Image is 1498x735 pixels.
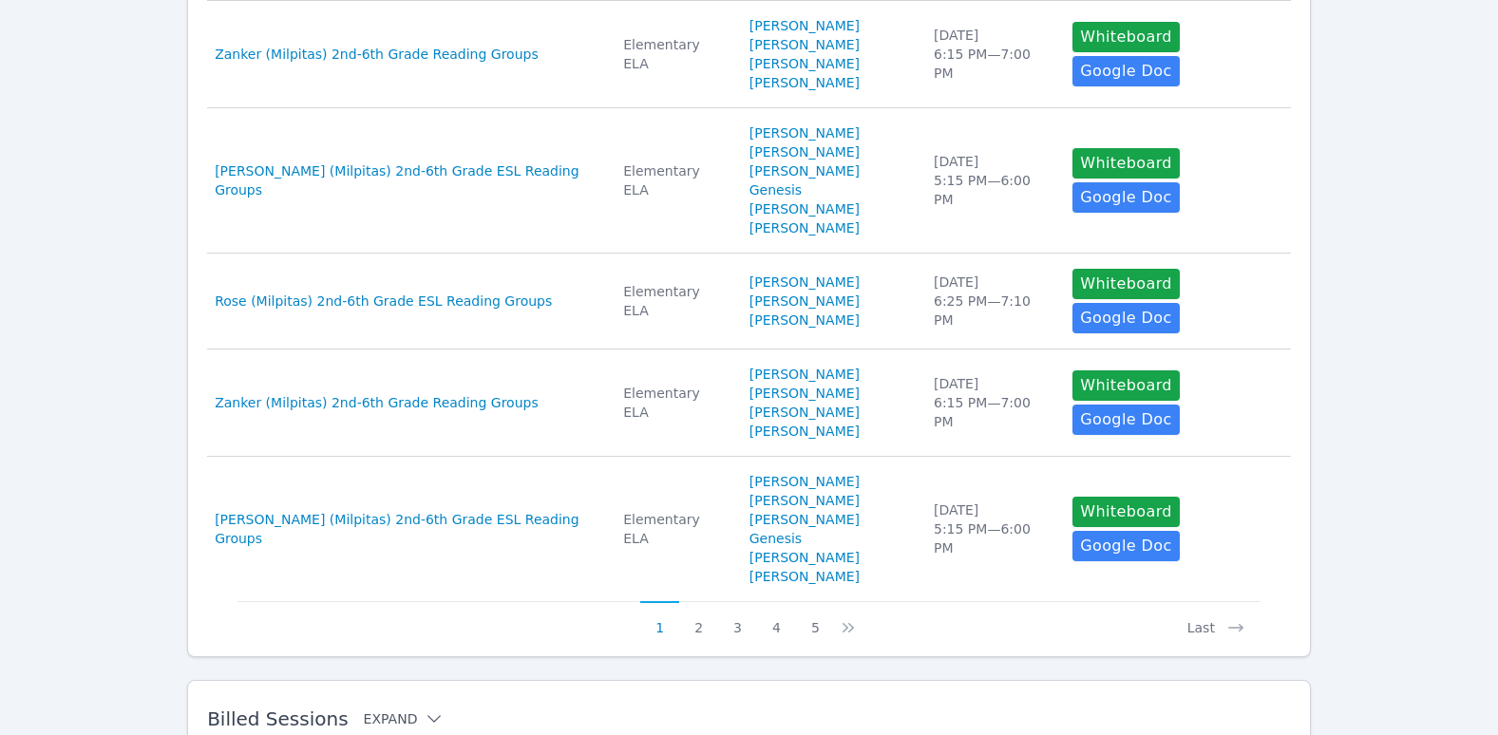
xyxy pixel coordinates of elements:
[796,601,835,637] button: 5
[934,152,1050,209] div: [DATE] 5:15 PM — 6:00 PM
[749,510,860,529] a: [PERSON_NAME]
[207,457,1291,601] tr: [PERSON_NAME] (Milpitas) 2nd-6th Grade ESL Reading GroupsElementary ELA[PERSON_NAME][PERSON_NAME]...
[749,142,860,161] a: [PERSON_NAME]
[934,374,1050,431] div: [DATE] 6:15 PM — 7:00 PM
[749,73,860,92] a: [PERSON_NAME]
[215,45,539,64] a: Zanker (Milpitas) 2nd-6th Grade Reading Groups
[215,161,600,199] a: [PERSON_NAME] (Milpitas) 2nd-6th Grade ESL Reading Groups
[749,365,860,384] a: [PERSON_NAME]
[207,1,1291,108] tr: Zanker (Milpitas) 2nd-6th Grade Reading GroupsElementary ELA[PERSON_NAME][PERSON_NAME][PERSON_NAM...
[215,393,539,412] a: Zanker (Milpitas) 2nd-6th Grade Reading Groups
[749,567,860,586] a: [PERSON_NAME]
[749,218,860,237] a: [PERSON_NAME]
[1072,405,1179,435] a: Google Doc
[623,384,727,422] div: Elementary ELA
[1072,182,1179,213] a: Google Doc
[640,601,679,637] button: 1
[1072,56,1179,86] a: Google Doc
[934,273,1050,330] div: [DATE] 6:25 PM — 7:10 PM
[749,529,911,567] a: Genesis [PERSON_NAME]
[623,510,727,548] div: Elementary ELA
[215,292,552,311] a: Rose (Milpitas) 2nd-6th Grade ESL Reading Groups
[364,709,445,728] button: Expand
[623,282,727,320] div: Elementary ELA
[1072,22,1180,52] button: Whiteboard
[749,54,860,73] a: [PERSON_NAME]
[749,491,860,510] a: [PERSON_NAME]
[1072,531,1179,561] a: Google Doc
[749,422,860,441] a: [PERSON_NAME]
[749,35,860,54] a: [PERSON_NAME]
[749,292,860,311] a: [PERSON_NAME]
[757,601,796,637] button: 4
[623,35,727,73] div: Elementary ELA
[749,180,911,218] a: Genesis [PERSON_NAME]
[207,349,1291,457] tr: Zanker (Milpitas) 2nd-6th Grade Reading GroupsElementary ELA[PERSON_NAME][PERSON_NAME][PERSON_NAM...
[1072,370,1180,401] button: Whiteboard
[1072,148,1180,179] button: Whiteboard
[749,403,860,422] a: [PERSON_NAME]
[679,601,718,637] button: 2
[1072,497,1180,527] button: Whiteboard
[215,510,600,548] a: [PERSON_NAME] (Milpitas) 2nd-6th Grade ESL Reading Groups
[749,311,860,330] a: [PERSON_NAME]
[749,273,860,292] a: [PERSON_NAME]
[749,16,860,35] a: [PERSON_NAME]
[749,384,860,403] a: [PERSON_NAME]
[749,472,860,491] a: [PERSON_NAME]
[207,254,1291,349] tr: Rose (Milpitas) 2nd-6th Grade ESL Reading GroupsElementary ELA[PERSON_NAME][PERSON_NAME][PERSON_N...
[749,123,860,142] a: [PERSON_NAME]
[623,161,727,199] div: Elementary ELA
[1072,269,1180,299] button: Whiteboard
[1172,601,1261,637] button: Last
[749,161,860,180] a: [PERSON_NAME]
[1072,303,1179,333] a: Google Doc
[207,707,348,730] span: Billed Sessions
[718,601,757,637] button: 3
[934,500,1050,557] div: [DATE] 5:15 PM — 6:00 PM
[207,108,1291,254] tr: [PERSON_NAME] (Milpitas) 2nd-6th Grade ESL Reading GroupsElementary ELA[PERSON_NAME][PERSON_NAME]...
[934,26,1050,83] div: [DATE] 6:15 PM — 7:00 PM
